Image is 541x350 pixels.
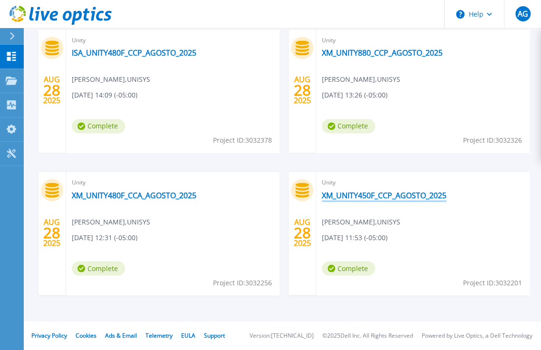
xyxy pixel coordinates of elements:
a: Support [204,331,225,340]
span: 28 [43,228,60,236]
span: Project ID: 3032256 [213,277,272,288]
span: Unity [72,35,273,46]
span: 28 [293,86,310,94]
span: [PERSON_NAME] , UNISYS [72,216,150,227]
span: [PERSON_NAME] , UNISYS [322,74,400,85]
li: Version: [TECHNICAL_ID] [250,333,314,339]
li: © 2025 Dell Inc. All Rights Reserved [322,333,413,339]
a: XM_UNITY450F_CCP_AGOSTO_2025 [322,190,446,200]
span: Unity [322,35,523,46]
span: [DATE] 13:26 (-05:00) [322,90,387,100]
span: [DATE] 12:31 (-05:00) [72,232,137,243]
a: Ads & Email [105,331,137,340]
div: AUG 2025 [293,73,311,107]
a: Cookies [76,331,97,340]
span: Project ID: 3032326 [463,135,522,146]
span: Project ID: 3032378 [213,135,272,146]
span: [DATE] 14:09 (-05:00) [72,90,137,100]
a: XM_UNITY880_CCP_AGOSTO_2025 [322,48,443,58]
span: Complete [72,261,125,275]
a: ISA_UNITY480F_CCP_AGOSTO_2025 [72,48,196,58]
li: Powered by Live Optics, a Dell Technology [422,333,532,339]
a: Telemetry [145,331,173,340]
span: Unity [72,177,273,188]
div: AUG 2025 [43,73,61,107]
span: Complete [72,119,125,133]
a: EULA [181,331,195,340]
div: AUG 2025 [293,215,311,250]
span: [PERSON_NAME] , UNISYS [322,216,400,227]
span: AG [517,10,528,18]
span: 28 [43,86,60,94]
span: [DATE] 11:53 (-05:00) [322,232,387,243]
span: Complete [322,261,375,275]
span: [PERSON_NAME] , UNISYS [72,74,150,85]
span: Project ID: 3032201 [463,277,522,288]
div: AUG 2025 [43,215,61,250]
span: 28 [293,228,310,236]
span: Unity [322,177,523,188]
span: Complete [322,119,375,133]
a: XM_UNITY480F_CCA_AGOSTO_2025 [72,190,196,200]
a: Privacy Policy [31,331,67,340]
